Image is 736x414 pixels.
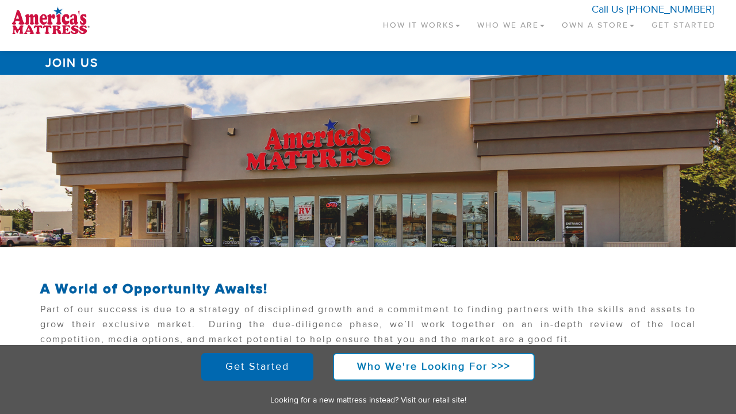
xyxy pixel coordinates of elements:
a: Get Started [201,353,313,381]
a: How It Works [374,6,469,40]
strong: Who We're Looking For >>> [357,360,511,373]
a: Who We Are [469,6,553,40]
a: Looking for a new mattress instead? Visit our retail site! [270,395,466,405]
a: [PHONE_NUMBER] [627,3,714,16]
a: Who We're Looking For >>> [333,353,535,381]
img: logo [11,6,90,34]
span: Call Us [592,3,623,16]
h2: A World of Opportunity Awaits! [40,282,696,297]
p: Part of our success is due to a strategy of disciplined growth and a commitment to finding partne... [40,302,696,352]
h1: Join Us [40,51,696,75]
a: Own a Store [553,6,643,40]
a: Get Started [643,6,724,40]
